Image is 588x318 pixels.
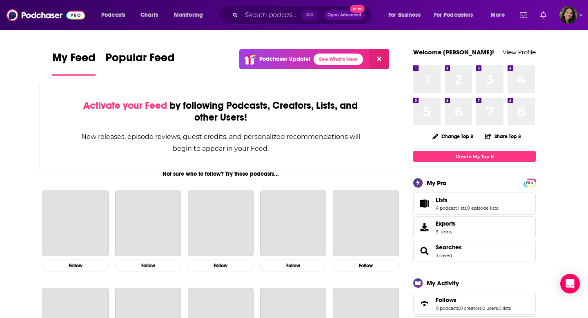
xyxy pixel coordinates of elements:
[42,260,109,271] button: Follow
[388,9,421,21] span: For Business
[324,10,365,20] button: Open AdvancedNew
[188,190,254,257] img: Planet Money
[416,198,432,209] a: Lists
[413,193,536,215] span: Lists
[7,7,85,23] img: Podchaser - Follow, Share and Rate Podcasts
[327,13,361,17] span: Open Advanced
[525,180,535,186] span: PRO
[498,305,499,311] span: ,
[491,9,505,21] span: More
[436,196,448,204] span: Lists
[413,293,536,315] span: Follows
[559,6,577,24] img: User Profile
[52,51,96,69] span: My Feed
[241,9,302,22] input: Search podcasts, credits, & more...
[314,54,363,65] a: See What's New
[459,305,460,311] span: ,
[485,128,521,144] button: Share Top 8
[560,274,580,293] div: Open Intercom Messenger
[83,99,167,112] span: Activate your Feed
[52,51,96,76] a: My Feed
[174,9,203,21] span: Monitoring
[436,296,457,304] span: Follows
[383,9,431,22] button: open menu
[115,260,181,271] button: Follow
[115,190,181,257] img: This American Life
[481,305,482,311] span: ,
[517,8,530,22] a: Show notifications dropdown
[101,9,125,21] span: Podcasts
[227,6,380,25] div: Search podcasts, credits, & more...
[302,10,317,20] span: ⌘ K
[105,51,175,69] span: Popular Feed
[413,48,494,56] a: Welcome [PERSON_NAME]!
[260,260,326,271] button: Follow
[503,48,536,56] a: View Profile
[260,190,326,257] img: The Daily
[188,260,254,271] button: Follow
[168,9,214,22] button: open menu
[96,9,136,22] button: open menu
[350,5,365,13] span: New
[466,205,467,211] span: ,
[482,305,498,311] a: 0 users
[42,190,109,257] img: The Joe Rogan Experience
[434,9,473,21] span: For Podcasters
[525,179,535,186] a: PRO
[436,196,498,204] a: Lists
[559,6,577,24] button: Show profile menu
[559,6,577,24] span: Logged in as BroadleafBooks2
[39,170,402,177] div: Not sure who to follow? Try these podcasts...
[428,131,478,141] button: Change Top 8
[413,151,536,162] a: Create My Top 8
[416,298,432,309] a: Follows
[436,296,511,304] a: Follows
[436,205,466,211] a: 4 podcast lists
[436,229,456,235] span: 3 items
[460,305,481,311] a: 0 creators
[333,190,399,257] img: My Favorite Murder with Karen Kilgariff and Georgia Hardstark
[140,9,158,21] span: Charts
[416,245,432,257] a: Searches
[429,9,485,22] button: open menu
[436,253,452,258] a: 3 saved
[436,220,456,227] span: Exports
[80,100,361,123] div: by following Podcasts, Creators, Lists, and other Users!
[485,9,515,22] button: open menu
[259,56,310,63] p: Podchaser Update!
[427,179,447,187] div: My Pro
[416,222,432,233] span: Exports
[537,8,550,22] a: Show notifications dropdown
[436,244,462,251] a: Searches
[413,240,536,262] span: Searches
[105,51,175,76] a: Popular Feed
[333,260,399,271] button: Follow
[427,279,459,287] div: My Activity
[413,216,536,238] a: Exports
[135,9,163,22] a: Charts
[80,131,361,155] div: New releases, episode reviews, guest credits, and personalized recommendations will begin to appe...
[499,305,511,311] a: 0 lists
[467,205,498,211] a: 0 episode lists
[436,305,459,311] a: 0 podcasts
